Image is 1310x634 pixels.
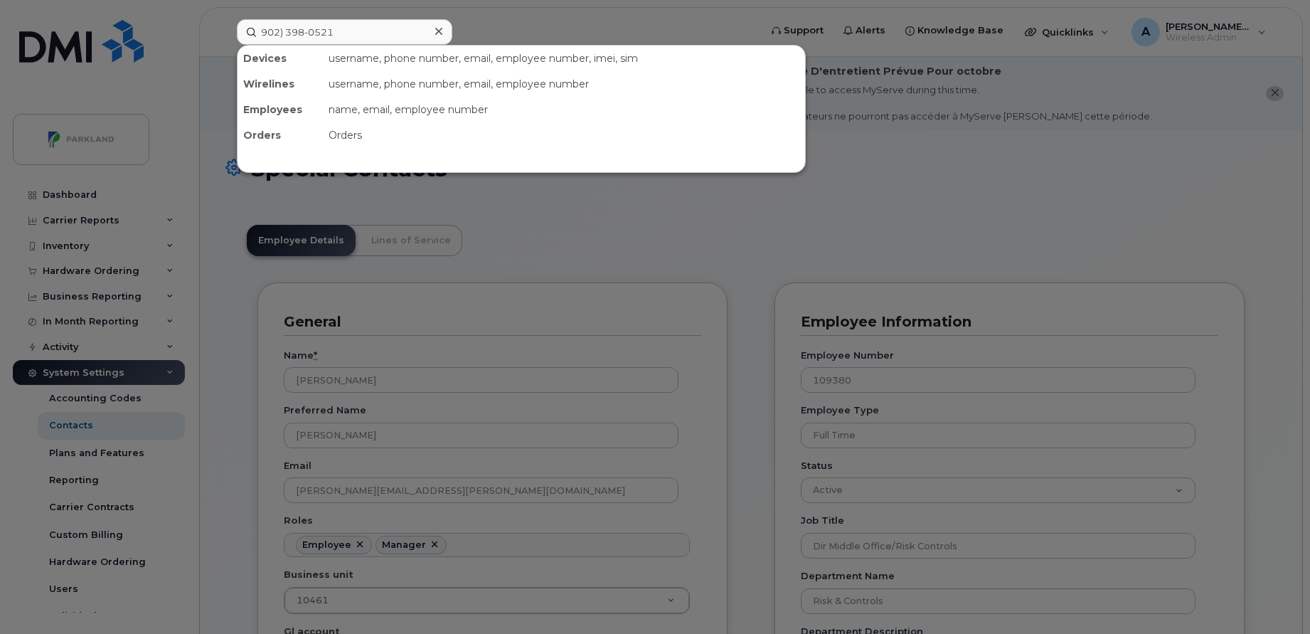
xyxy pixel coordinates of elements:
[323,46,805,71] div: username, phone number, email, employee number, imei, sim
[323,122,805,148] div: Orders
[238,71,323,97] div: Wirelines
[238,46,323,71] div: Devices
[323,71,805,97] div: username, phone number, email, employee number
[238,97,323,122] div: Employees
[238,122,323,148] div: Orders
[323,97,805,122] div: name, email, employee number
